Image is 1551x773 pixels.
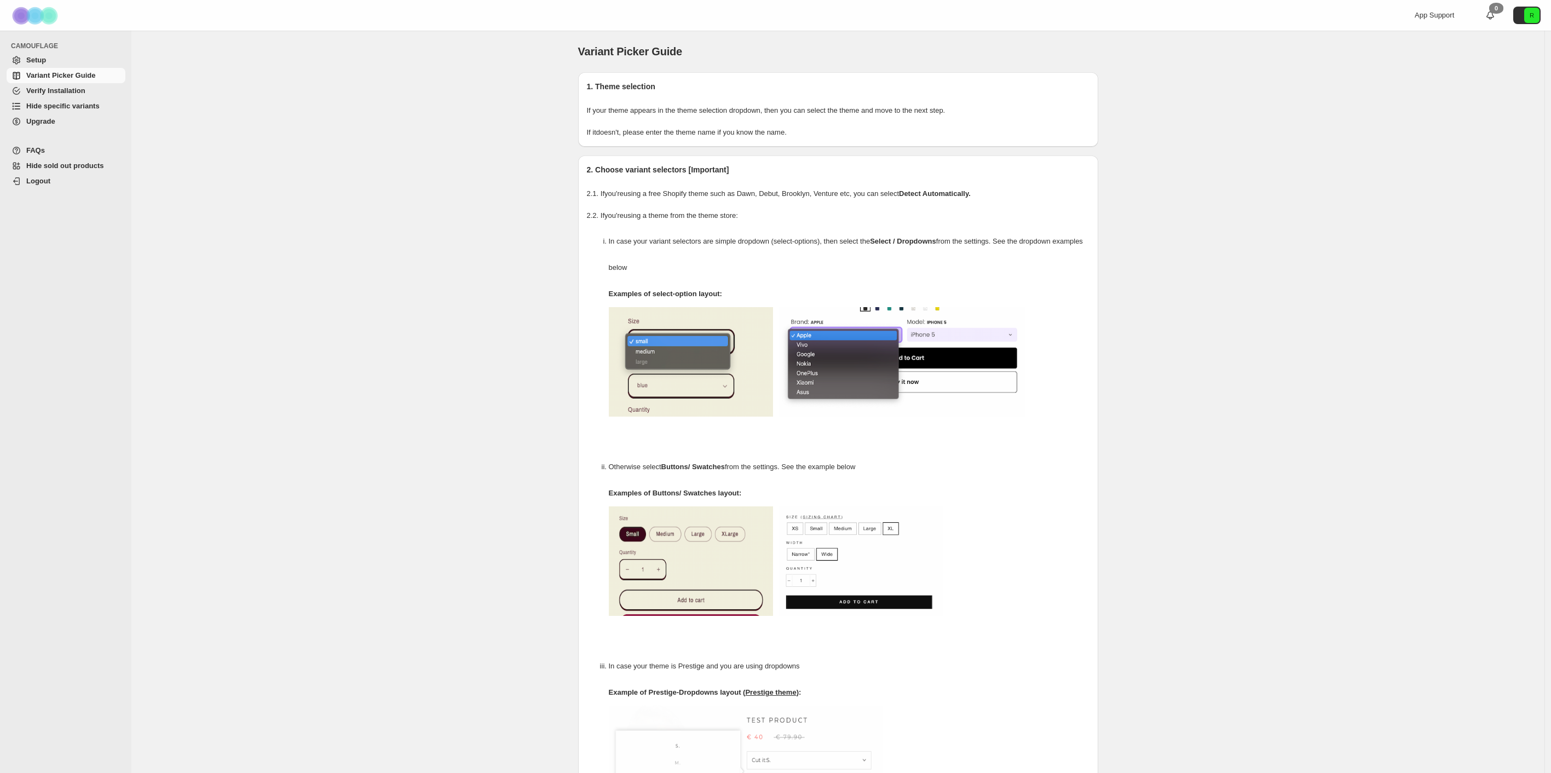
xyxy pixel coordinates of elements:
a: FAQs [7,143,125,158]
a: Upgrade [7,114,125,129]
img: camouflage-swatch-1 [609,506,773,616]
strong: Examples of select-option layout: [609,290,722,298]
a: Hide specific variants [7,99,125,114]
p: If it doesn't , please enter the theme name if you know the name. [587,127,1089,138]
span: Verify Installation [26,86,85,95]
span: Prestige theme [745,688,796,696]
strong: Select / Dropdowns [870,237,936,245]
span: Variant Picker Guide [26,71,95,79]
img: camouflage-swatch-2 [779,506,943,616]
a: Setup [7,53,125,68]
p: 2.2. If you're using a theme from the theme store: [587,210,1089,221]
img: Camouflage [9,1,64,31]
span: Setup [26,56,46,64]
a: Variant Picker Guide [7,68,125,83]
strong: Example of Prestige-Dropdowns layout ( ): [609,688,802,696]
a: Hide sold out products [7,158,125,174]
strong: Detect Automatically. [899,189,971,198]
img: camouflage-select-options [609,307,773,417]
img: camouflage-select-options-2 [779,307,1025,417]
p: 2.1. If you're using a free Shopify theme such as Dawn, Debut, Brooklyn, Venture etc, you can select [587,188,1089,199]
span: Variant Picker Guide [578,45,683,57]
h2: 1. Theme selection [587,81,1089,92]
span: Hide sold out products [26,161,104,170]
p: If your theme appears in the theme selection dropdown, then you can select the theme and move to ... [587,105,1089,116]
span: FAQs [26,146,45,154]
strong: Examples of Buttons/ Swatches layout: [609,489,742,497]
p: In case your variant selectors are simple dropdown (select-options), then select the from the set... [609,228,1089,281]
span: Avatar with initials R [1524,8,1540,23]
text: R [1530,12,1534,19]
span: App Support [1415,11,1454,19]
strong: Buttons/ Swatches [661,463,725,471]
span: Logout [26,177,50,185]
div: 0 [1489,3,1503,14]
a: 0 [1485,10,1496,21]
p: In case your theme is Prestige and you are using dropdowns [609,653,1089,679]
p: Otherwise select from the settings. See the example below [609,454,1089,480]
button: Avatar with initials R [1513,7,1541,24]
span: CAMOUFLAGE [11,42,126,50]
a: Verify Installation [7,83,125,99]
span: Upgrade [26,117,55,125]
h2: 2. Choose variant selectors [Important] [587,164,1089,175]
span: Hide specific variants [26,102,100,110]
a: Logout [7,174,125,189]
